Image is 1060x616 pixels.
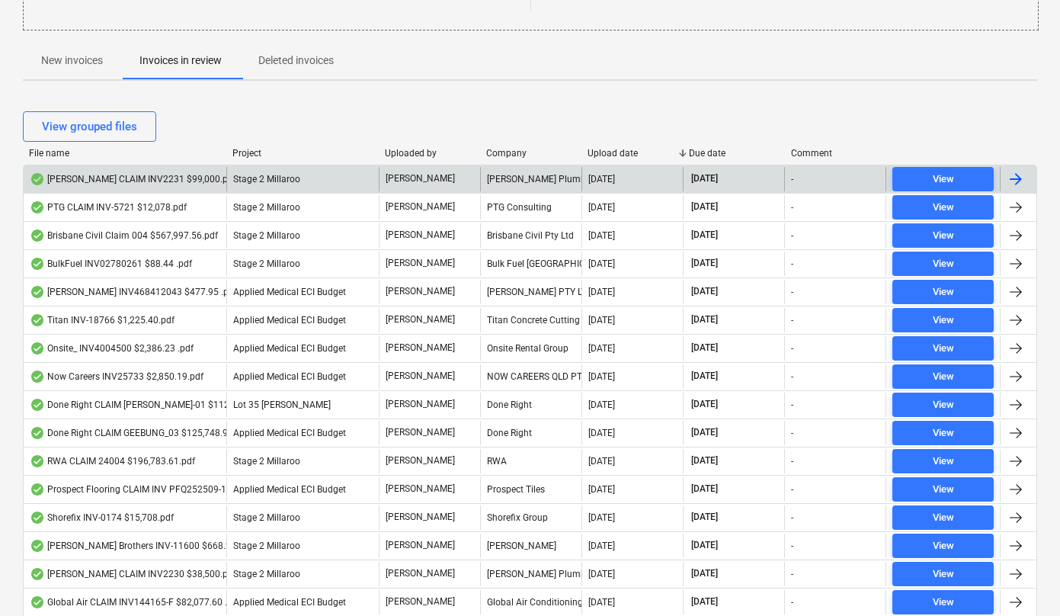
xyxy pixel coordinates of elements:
div: Done Right [480,393,581,417]
div: - [791,569,793,579]
div: Global Air CLAIM INV144165-F $82,077.60 .pdf [30,596,241,608]
div: BulkFuel INV02780261 $88.44 .pdf [30,258,192,270]
div: Onsite Rental Group [480,336,581,361]
div: - [791,512,793,523]
div: View [933,453,954,470]
div: Brisbane Civil Claim 004 $567,997.56.pdf [30,229,218,242]
div: - [791,428,793,438]
div: RWA CLAIM 24004 $196,783.61.pdf [30,455,195,467]
div: View [933,284,954,301]
div: NOW CAREERS QLD PTY LTD [480,364,581,389]
div: Shorefix Group [480,505,581,530]
div: Titan Concrete Cutting [480,308,581,332]
div: OCR finished [30,286,45,298]
button: View [892,364,994,389]
span: [DATE] [690,595,719,608]
div: Done Right CLAIM [PERSON_NAME]-01 $112,006.90 .pdf [30,399,278,411]
div: [PERSON_NAME] PTY LTD [480,280,581,304]
span: Stage 2 Millaroo [233,174,300,184]
div: [DATE] [588,287,615,297]
div: OCR finished [30,229,45,242]
span: Lot 35 Griffin, Brendale [233,399,331,410]
div: [DATE] [588,456,615,467]
div: [PERSON_NAME] Plumbing Pty Ltd [480,562,581,586]
div: View [933,368,954,386]
div: OCR finished [30,483,45,496]
p: [PERSON_NAME] [386,313,455,326]
div: [DATE] [588,343,615,354]
div: Global Air Conditioning [480,590,581,614]
div: View [933,566,954,583]
span: [DATE] [690,454,719,467]
div: [PERSON_NAME] CLAIM INV2230 $38,500.pdf [30,568,236,580]
span: Stage 2 Millaroo [233,541,300,551]
div: - [791,258,793,269]
div: Bulk Fuel [GEOGRAPHIC_DATA] [480,252,581,276]
div: View [933,481,954,499]
div: OCR finished [30,342,45,355]
div: OCR finished [30,455,45,467]
p: [PERSON_NAME] [386,454,455,467]
div: Done Right CLAIM GEEBUNG_03 $125,748.98 .pdf [30,427,251,439]
div: View [933,509,954,527]
p: [PERSON_NAME] [386,285,455,298]
span: Stage 2 Millaroo [233,512,300,523]
p: [PERSON_NAME] [386,483,455,496]
div: RWA [480,449,581,473]
span: [DATE] [690,257,719,270]
p: [PERSON_NAME] [386,172,455,185]
button: View [892,505,994,530]
div: View [933,199,954,217]
span: Applied Medical ECI Budget [233,315,346,326]
div: Onsite_ INV4004500 $2,386.23 .pdf [30,342,194,355]
div: [DATE] [588,569,615,579]
button: View [892,590,994,614]
div: [DATE] [588,597,615,608]
div: [PERSON_NAME] INV468412043 $477.95 .pdf [30,286,237,298]
div: Company [486,148,575,159]
iframe: Chat Widget [984,543,1060,616]
div: - [791,456,793,467]
p: [PERSON_NAME] [386,426,455,439]
div: - [791,541,793,551]
p: [PERSON_NAME] [386,201,455,213]
div: View [933,537,954,555]
button: View [892,562,994,586]
div: OCR finished [30,173,45,185]
div: - [791,202,793,213]
span: Stage 2 Millaroo [233,569,300,579]
div: [PERSON_NAME] CLAIM INV2231 $99,000.pdf [30,173,236,185]
div: Now Careers INV25733 $2,850.19.pdf [30,371,203,383]
div: OCR finished [30,512,45,524]
span: [DATE] [690,285,719,298]
div: - [791,174,793,184]
div: View [933,340,954,358]
span: [DATE] [690,172,719,185]
div: OCR finished [30,371,45,383]
div: PTG Consulting [480,195,581,220]
span: [DATE] [690,229,719,242]
div: View [933,425,954,442]
div: View [933,396,954,414]
div: Uploaded by [385,148,474,159]
div: OCR finished [30,427,45,439]
span: Stage 2 Millaroo [233,230,300,241]
div: - [791,343,793,354]
div: Upload date [588,148,677,159]
div: [DATE] [588,202,615,213]
p: [PERSON_NAME] [386,229,455,242]
p: [PERSON_NAME] [386,595,455,608]
div: OCR finished [30,568,45,580]
div: - [791,399,793,410]
div: - [791,230,793,241]
span: [DATE] [690,511,719,524]
div: OCR finished [30,201,45,213]
p: [PERSON_NAME] [386,511,455,524]
div: - [791,315,793,326]
div: View [933,594,954,611]
div: View [933,255,954,273]
div: [DATE] [588,371,615,382]
span: [DATE] [690,342,719,355]
p: New invoices [41,53,103,69]
span: Applied Medical ECI Budget [233,484,346,495]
